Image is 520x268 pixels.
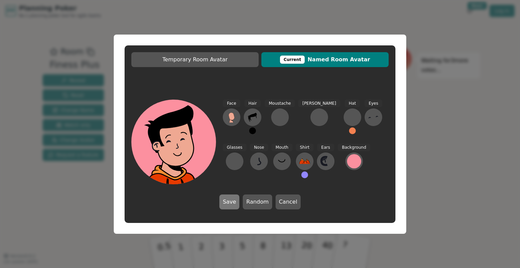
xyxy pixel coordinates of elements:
span: Temporary Room Avatar [135,56,255,64]
span: Hat [345,100,360,107]
span: [PERSON_NAME] [298,100,340,107]
button: Random [243,194,272,209]
span: Mouth [272,144,292,151]
span: Hair [244,100,261,107]
button: CurrentNamed Room Avatar [261,52,389,67]
span: Ears [317,144,334,151]
div: This avatar will be displayed in dedicated rooms [280,56,305,64]
span: Background [338,144,370,151]
span: Eyes [365,100,382,107]
span: Shirt [296,144,313,151]
span: Glasses [223,144,246,151]
span: Named Room Avatar [265,56,385,64]
span: Moustache [265,100,295,107]
button: Save [219,194,239,209]
button: Cancel [276,194,301,209]
span: Face [223,100,240,107]
span: Nose [250,144,268,151]
button: Temporary Room Avatar [131,52,259,67]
